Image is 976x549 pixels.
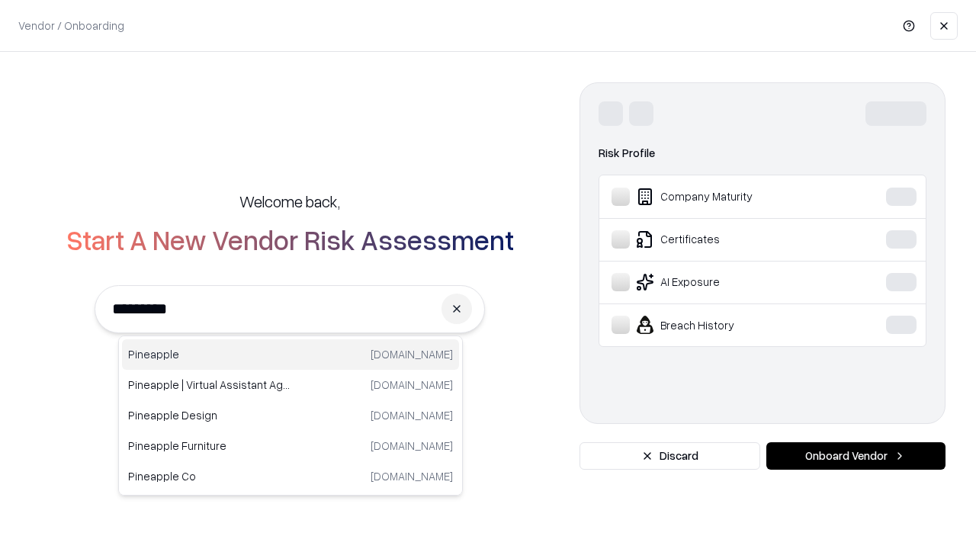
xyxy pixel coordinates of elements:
[66,224,514,255] h2: Start A New Vendor Risk Assessment
[128,407,291,423] p: Pineapple Design
[612,273,840,291] div: AI Exposure
[579,442,760,470] button: Discard
[371,438,453,454] p: [DOMAIN_NAME]
[599,144,926,162] div: Risk Profile
[612,230,840,249] div: Certificates
[612,316,840,334] div: Breach History
[766,442,945,470] button: Onboard Vendor
[371,407,453,423] p: [DOMAIN_NAME]
[128,377,291,393] p: Pineapple | Virtual Assistant Agency
[128,346,291,362] p: Pineapple
[239,191,340,212] h5: Welcome back,
[128,438,291,454] p: Pineapple Furniture
[371,468,453,484] p: [DOMAIN_NAME]
[371,346,453,362] p: [DOMAIN_NAME]
[118,335,463,496] div: Suggestions
[128,468,291,484] p: Pineapple Co
[371,377,453,393] p: [DOMAIN_NAME]
[18,18,124,34] p: Vendor / Onboarding
[612,188,840,206] div: Company Maturity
